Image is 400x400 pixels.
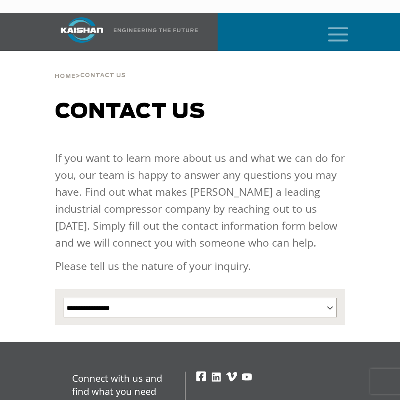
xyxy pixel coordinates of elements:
p: Please tell us the nature of your inquiry. [55,257,345,274]
div: > [55,51,126,83]
span: Contact Us [80,73,126,78]
img: Engineering the future [114,28,198,32]
a: mobile menu [324,25,339,39]
p: If you want to learn more about us and what we can do for you, our team is happy to answer any qu... [55,149,345,251]
img: Facebook [196,371,207,382]
a: Home [55,72,76,80]
img: Youtube [241,372,252,383]
span: Home [55,74,76,79]
img: Vimeo [226,372,237,381]
a: Kaishan USA [50,13,198,51]
span: Contact us [55,102,205,122]
img: kaishan logo [50,17,114,43]
img: Linkedin [211,372,222,383]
